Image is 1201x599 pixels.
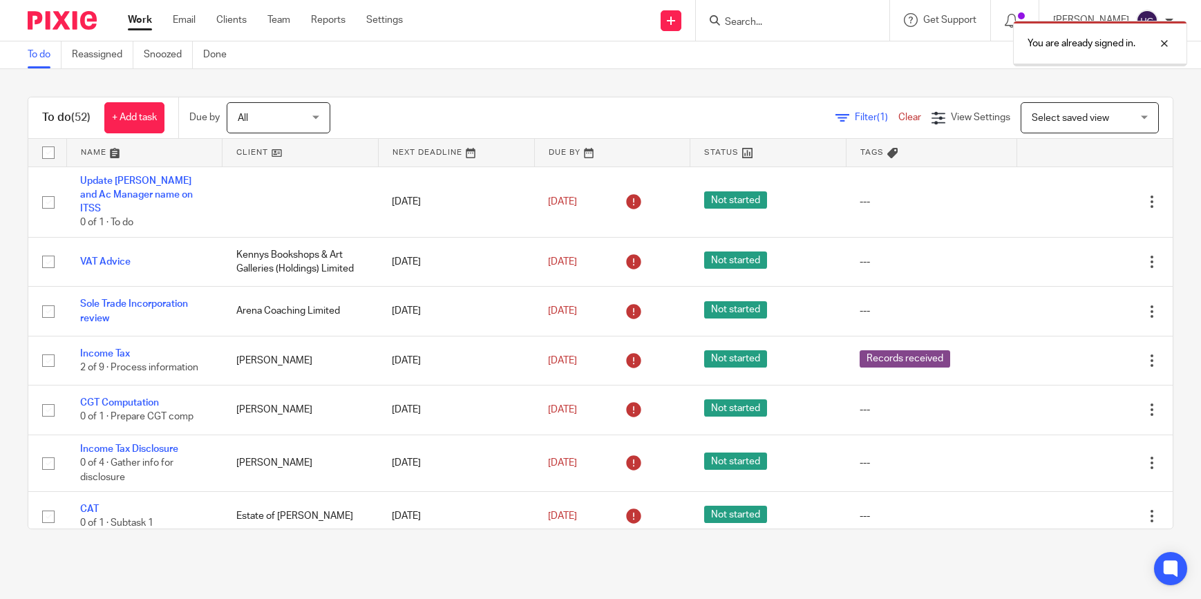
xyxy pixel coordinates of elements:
[704,350,767,368] span: Not started
[80,504,99,514] a: CAT
[378,492,534,541] td: [DATE]
[378,435,534,491] td: [DATE]
[80,257,131,267] a: VAT Advice
[28,41,62,68] a: To do
[378,238,534,287] td: [DATE]
[704,301,767,318] span: Not started
[378,167,534,238] td: [DATE]
[548,257,577,267] span: [DATE]
[267,13,290,27] a: Team
[548,511,577,521] span: [DATE]
[860,509,1003,523] div: ---
[72,41,133,68] a: Reassigned
[128,13,152,27] a: Work
[548,356,577,365] span: [DATE]
[860,403,1003,417] div: ---
[898,113,921,122] a: Clear
[704,453,767,470] span: Not started
[223,336,379,385] td: [PERSON_NAME]
[80,444,178,454] a: Income Tax Disclosure
[1032,113,1109,123] span: Select saved view
[1136,10,1158,32] img: svg%3E
[548,197,577,207] span: [DATE]
[173,13,196,27] a: Email
[104,102,164,133] a: + Add task
[144,41,193,68] a: Snoozed
[203,41,237,68] a: Done
[860,350,950,368] span: Records received
[378,386,534,435] td: [DATE]
[860,456,1003,470] div: ---
[80,349,130,359] a: Income Tax
[42,111,91,125] h1: To do
[548,405,577,415] span: [DATE]
[80,519,153,529] span: 0 of 1 · Subtask 1
[951,113,1010,122] span: View Settings
[378,287,534,336] td: [DATE]
[223,492,379,541] td: Estate of [PERSON_NAME]
[238,113,248,123] span: All
[877,113,888,122] span: (1)
[704,399,767,417] span: Not started
[1028,37,1135,50] p: You are already signed in.
[704,191,767,209] span: Not started
[366,13,403,27] a: Settings
[223,435,379,491] td: [PERSON_NAME]
[189,111,220,124] p: Due by
[855,113,898,122] span: Filter
[80,398,159,408] a: CGT Computation
[80,218,133,228] span: 0 of 1 · To do
[80,299,188,323] a: Sole Trade Incorporation review
[80,458,173,482] span: 0 of 4 · Gather info for disclosure
[223,238,379,287] td: Kennys Bookshops & Art Galleries (Holdings) Limited
[704,506,767,523] span: Not started
[378,336,534,385] td: [DATE]
[223,386,379,435] td: [PERSON_NAME]
[80,412,193,422] span: 0 of 1 · Prepare CGT comp
[223,287,379,336] td: Arena Coaching Limited
[860,149,884,156] span: Tags
[860,195,1003,209] div: ---
[28,11,97,30] img: Pixie
[548,306,577,316] span: [DATE]
[311,13,346,27] a: Reports
[860,304,1003,318] div: ---
[71,112,91,123] span: (52)
[704,251,767,269] span: Not started
[80,176,193,214] a: Update [PERSON_NAME] and Ac Manager name on ITSS
[548,458,577,468] span: [DATE]
[860,255,1003,269] div: ---
[216,13,247,27] a: Clients
[80,363,198,372] span: 2 of 9 · Process information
